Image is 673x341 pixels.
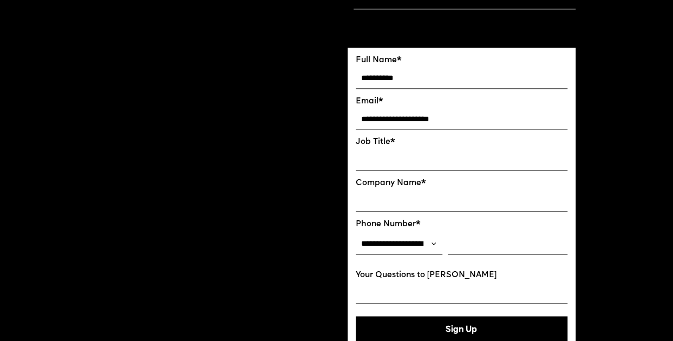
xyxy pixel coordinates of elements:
[356,179,568,188] label: Company Name
[356,56,568,65] label: Full Name
[356,137,568,147] label: Job Title
[356,271,568,280] label: Your Questions to [PERSON_NAME]
[356,220,568,229] label: Phone Number
[356,97,568,107] label: Email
